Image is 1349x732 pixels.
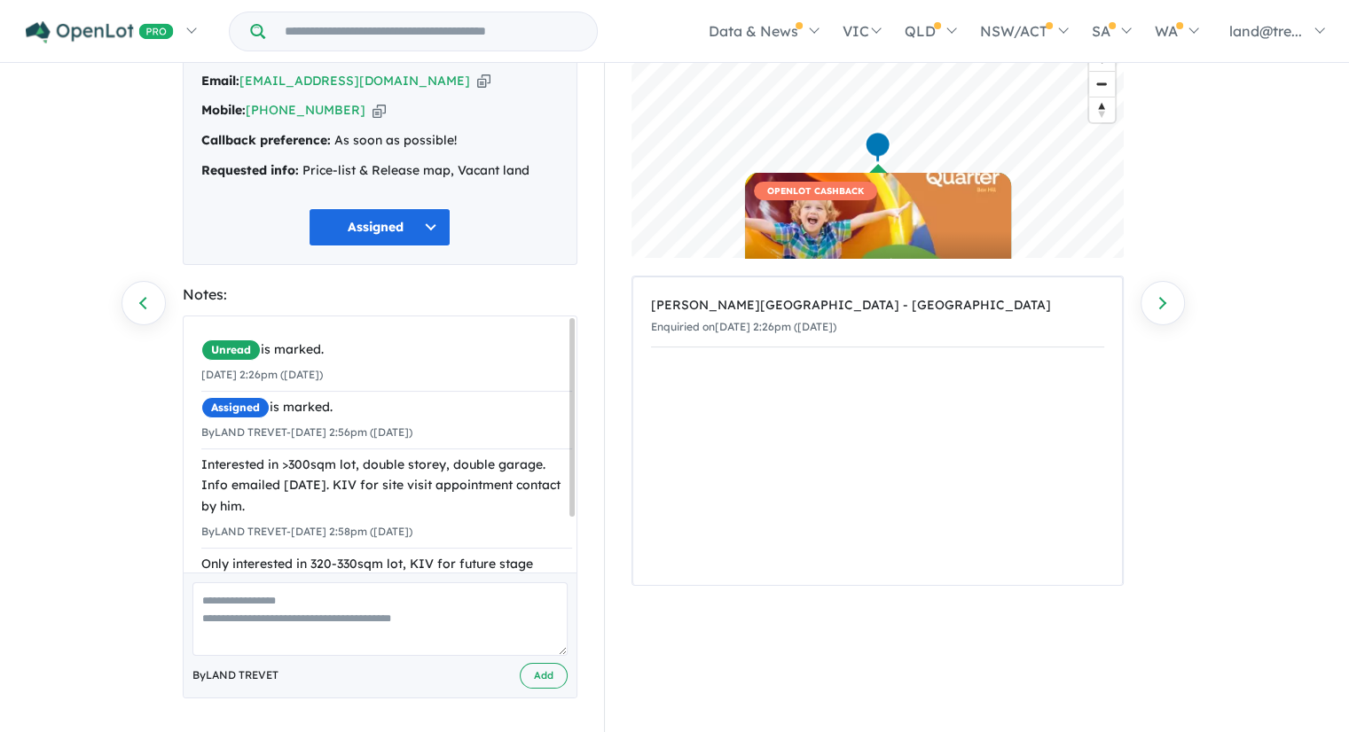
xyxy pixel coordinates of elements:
[246,102,365,118] a: [PHONE_NUMBER]
[651,295,1104,316] div: [PERSON_NAME][GEOGRAPHIC_DATA] - [GEOGRAPHIC_DATA]
[477,72,490,90] button: Copy
[192,666,278,684] span: By LAND TREVET
[373,101,386,120] button: Copy
[201,525,412,538] small: By LAND TREVET - [DATE] 2:58pm ([DATE])
[201,554,572,596] div: Only interested in 320-330sqm lot, KIV for future stage release. No need to contact for Stage 3A.
[201,130,559,152] div: As soon as possible!
[651,320,836,333] small: Enquiried on [DATE] 2:26pm ([DATE])
[201,339,572,361] div: is marked.
[745,173,1011,306] a: OPENLOT CASHBACK
[201,397,572,418] div: is marked.
[631,36,1124,258] canvas: Map
[201,73,239,89] strong: Email:
[183,283,577,307] div: Notes:
[269,12,593,51] input: Try estate name, suburb, builder or developer
[201,368,323,381] small: [DATE] 2:26pm ([DATE])
[520,663,568,689] button: Add
[201,132,331,148] strong: Callback preference:
[201,162,299,178] strong: Requested info:
[239,73,470,89] a: [EMAIL_ADDRESS][DOMAIN_NAME]
[754,182,877,200] span: OPENLOT CASHBACK
[864,131,890,164] div: Map marker
[201,397,270,418] span: Assigned
[201,455,572,518] div: Interested in >300sqm lot, double storey, double garage. Info emailed [DATE]. KIV for site visit ...
[1089,97,1115,122] span: Reset bearing to north
[26,21,174,43] img: Openlot PRO Logo White
[309,208,451,246] button: Assigned
[201,339,261,361] span: Unread
[1089,97,1115,122] button: Reset bearing to north
[651,286,1104,347] a: [PERSON_NAME][GEOGRAPHIC_DATA] - [GEOGRAPHIC_DATA]Enquiried on[DATE] 2:26pm ([DATE])
[1089,72,1115,97] span: Zoom out
[1229,22,1302,40] span: land@tre...
[201,425,412,439] small: By LAND TREVET - [DATE] 2:56pm ([DATE])
[1089,71,1115,97] button: Zoom out
[201,160,559,182] div: Price-list & Release map, Vacant land
[201,102,246,118] strong: Mobile:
